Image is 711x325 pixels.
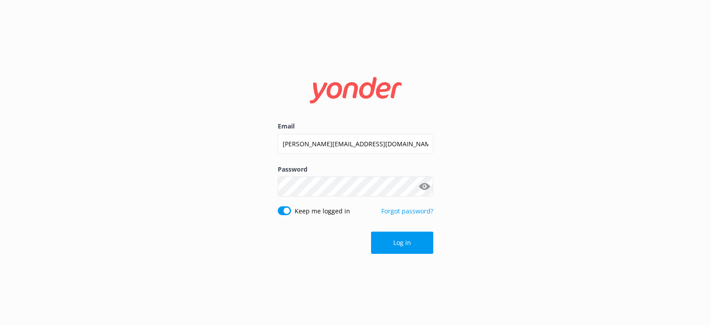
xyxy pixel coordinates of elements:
button: Log in [371,232,433,254]
input: user@emailaddress.com [278,134,433,154]
button: Show password [415,178,433,196]
a: Forgot password? [381,207,433,215]
label: Keep me logged in [295,206,350,216]
label: Password [278,165,433,174]
label: Email [278,121,433,131]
